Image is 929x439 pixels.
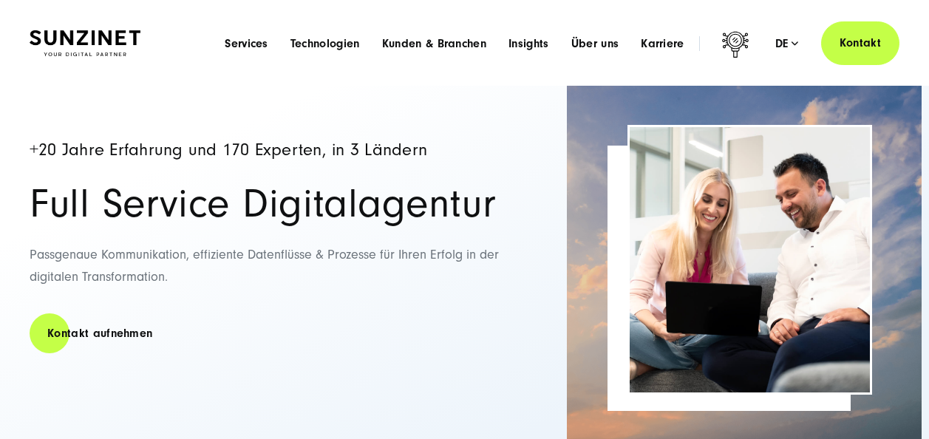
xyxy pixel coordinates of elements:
[821,21,899,65] a: Kontakt
[571,36,619,51] a: Über uns
[30,30,140,56] img: SUNZINET Full Service Digital Agentur
[225,36,268,51] a: Services
[30,247,499,285] span: Passgenaue Kommunikation, effiziente Datenflüsse & Prozesse für Ihren Erfolg in der digitalen Tra...
[775,36,799,51] div: de
[382,36,486,51] a: Kunden & Branchen
[641,36,684,51] a: Karriere
[508,36,549,51] a: Insights
[290,36,360,51] a: Technologien
[630,127,870,392] img: Service_Images_2025_39
[30,183,528,225] h2: Full Service Digitalagentur
[30,313,170,355] a: Kontakt aufnehmen
[30,141,528,160] h4: +20 Jahre Erfahrung und 170 Experten, in 3 Ländern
